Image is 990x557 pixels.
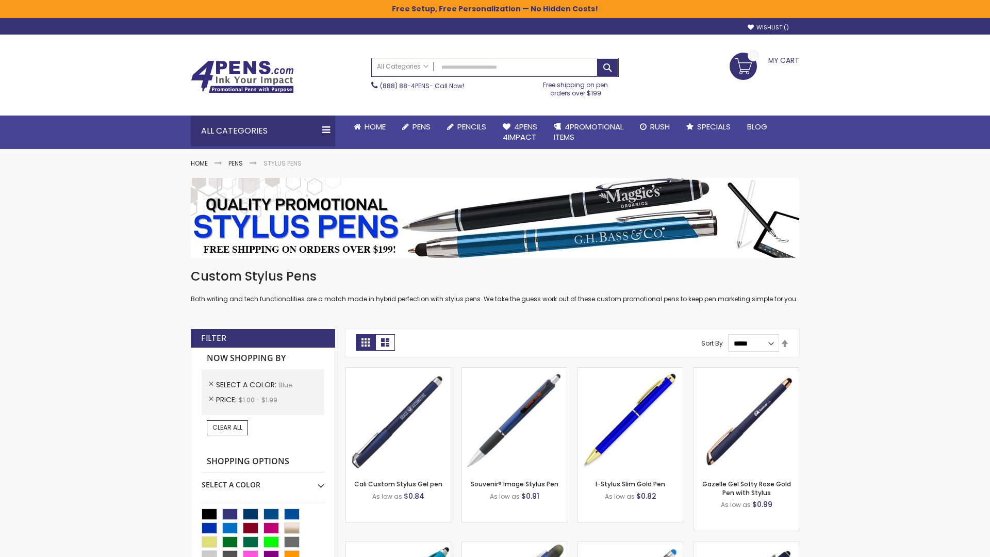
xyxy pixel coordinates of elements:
[578,368,683,472] img: I-Stylus Slim Gold-Blue
[207,420,248,435] a: Clear All
[212,423,242,432] span: Clear All
[578,542,683,550] a: Islander Softy Gel with Stylus - ColorJet Imprint-Blue
[578,367,683,376] a: I-Stylus Slim Gold-Blue
[263,159,302,168] strong: Stylus Pens
[380,81,464,90] span: - Call Now!
[748,24,789,31] a: Wishlist
[694,542,799,550] a: Custom Soft Touch® Metal Pens with Stylus-Blue
[191,159,208,168] a: Home
[372,492,402,501] span: As low as
[377,62,428,71] span: All Categories
[521,491,539,501] span: $0.91
[278,381,292,389] span: Blue
[694,367,799,376] a: Gazelle Gel Softy Rose Gold Pen with Stylus-Blue
[697,121,731,132] span: Specials
[354,480,442,488] a: Cali Custom Stylus Gel pen
[494,116,546,149] a: 4Pens4impact
[462,368,567,472] img: Souvenir® Image Stylus Pen-Blue
[462,367,567,376] a: Souvenir® Image Stylus Pen-Blue
[201,333,226,344] strong: Filter
[462,542,567,550] a: Souvenir® Jalan Highlighter Stylus Pen Combo-Blue
[439,116,494,138] a: Pencils
[356,334,375,351] strong: Grid
[533,77,619,97] div: Free shipping on pen orders over $199
[471,480,558,488] a: Souvenir® Image Stylus Pen
[650,121,670,132] span: Rush
[457,121,486,132] span: Pencils
[346,367,451,376] a: Cali Custom Stylus Gel pen-Blue
[747,121,767,132] span: Blog
[216,380,278,390] span: Select A Color
[191,268,799,285] h1: Custom Stylus Pens
[202,472,324,490] div: Select A Color
[346,542,451,550] a: Neon Stylus Highlighter-Pen Combo-Blue
[216,395,239,405] span: Price
[605,492,635,501] span: As low as
[554,121,623,142] span: 4PROMOTIONAL ITEMS
[394,116,439,138] a: Pens
[372,58,434,75] a: All Categories
[365,121,386,132] span: Home
[490,492,520,501] span: As low as
[739,116,775,138] a: Blog
[694,368,799,472] img: Gazelle Gel Softy Rose Gold Pen with Stylus-Blue
[202,451,324,473] strong: Shopping Options
[503,121,537,142] span: 4Pens 4impact
[596,480,665,488] a: I-Stylus Slim Gold Pen
[632,116,678,138] a: Rush
[546,116,632,149] a: 4PROMOTIONALITEMS
[721,500,751,509] span: As low as
[202,348,324,369] strong: Now Shopping by
[191,116,335,146] div: All Categories
[412,121,431,132] span: Pens
[701,339,723,348] label: Sort By
[702,480,791,497] a: Gazelle Gel Softy Rose Gold Pen with Stylus
[678,116,739,138] a: Specials
[228,159,243,168] a: Pens
[191,178,799,258] img: Stylus Pens
[380,81,430,90] a: (888) 88-4PENS
[636,491,656,501] span: $0.82
[345,116,394,138] a: Home
[752,499,772,510] span: $0.99
[404,491,424,501] span: $0.84
[239,396,277,404] span: $1.00 - $1.99
[346,368,451,472] img: Cali Custom Stylus Gel pen-Blue
[191,60,294,93] img: 4Pens Custom Pens and Promotional Products
[191,268,799,304] div: Both writing and tech functionalities are a match made in hybrid perfection with stylus pens. We ...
